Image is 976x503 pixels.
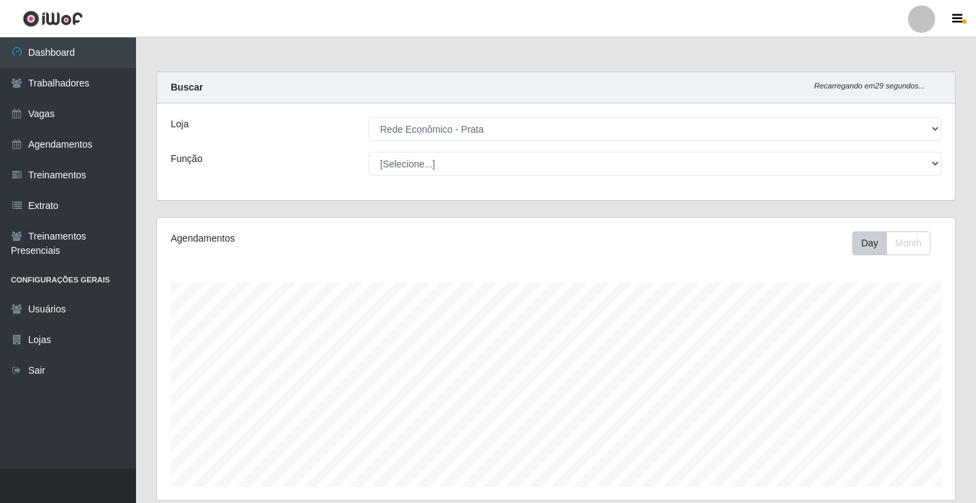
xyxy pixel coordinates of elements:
[171,152,203,166] label: Função
[852,231,887,255] button: Day
[852,231,941,255] div: Toolbar with button groups
[171,82,203,93] strong: Buscar
[886,231,930,255] button: Month
[22,10,83,27] img: CoreUI Logo
[814,82,925,90] i: Recarregando em 29 segundos...
[171,231,480,246] div: Agendamentos
[852,231,930,255] div: First group
[171,117,188,131] label: Loja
